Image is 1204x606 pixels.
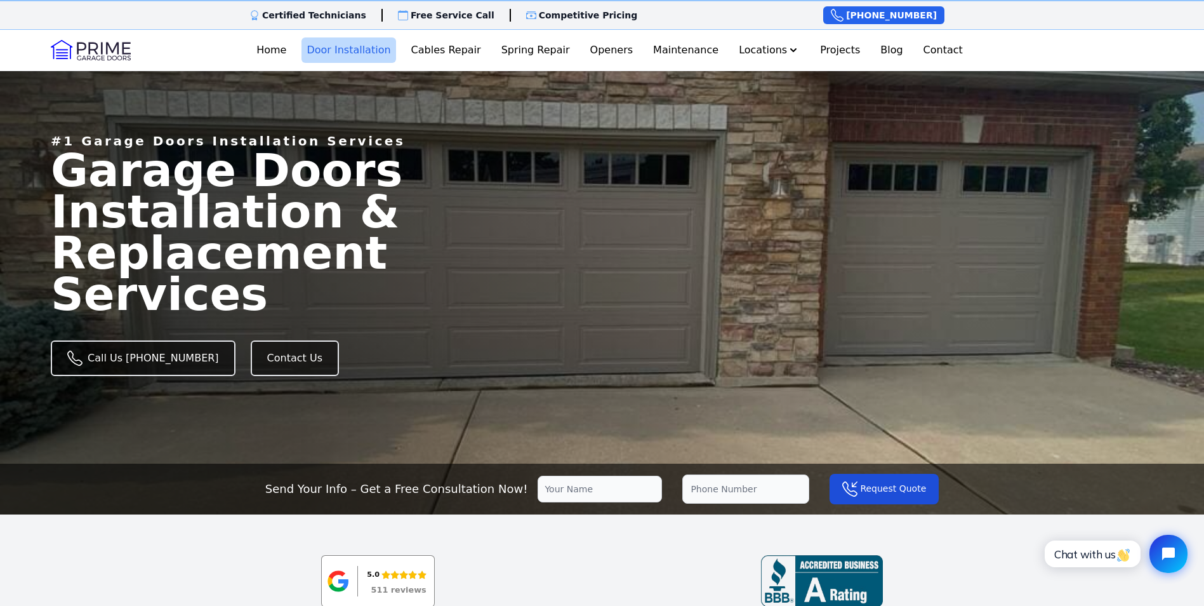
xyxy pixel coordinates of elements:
p: Free Service Call [411,9,494,22]
p: Competitive Pricing [539,9,638,22]
a: Spring Repair [496,37,575,63]
a: Call Us [PHONE_NUMBER] [51,340,235,376]
input: Phone Number [682,475,809,504]
div: 511 reviews [371,586,427,595]
p: Send Your Info – Get a Free Consultation Now! [265,480,528,498]
a: Door Installation [301,37,395,63]
a: Contact [918,37,968,63]
a: Home [251,37,291,63]
p: #1 Garage Doors Installation Services [51,132,405,150]
a: Blog [875,37,908,63]
a: Projects [815,37,865,63]
button: Locations [734,37,805,63]
p: Certified Technicians [262,9,366,22]
a: Openers [585,37,638,63]
a: Cables Repair [406,37,486,63]
img: Logo [51,40,131,60]
button: Request Quote [830,474,939,504]
iframe: Tidio Chat [1031,524,1198,584]
div: Rating: 5.0 out of 5 [367,568,426,582]
a: [PHONE_NUMBER] [823,6,944,24]
a: Maintenance [648,37,724,63]
a: Contact Us [251,340,339,376]
input: Your Name [538,476,662,502]
span: Garage Doors Installation & Replacement Services [51,144,402,320]
div: 5.0 [367,568,380,582]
